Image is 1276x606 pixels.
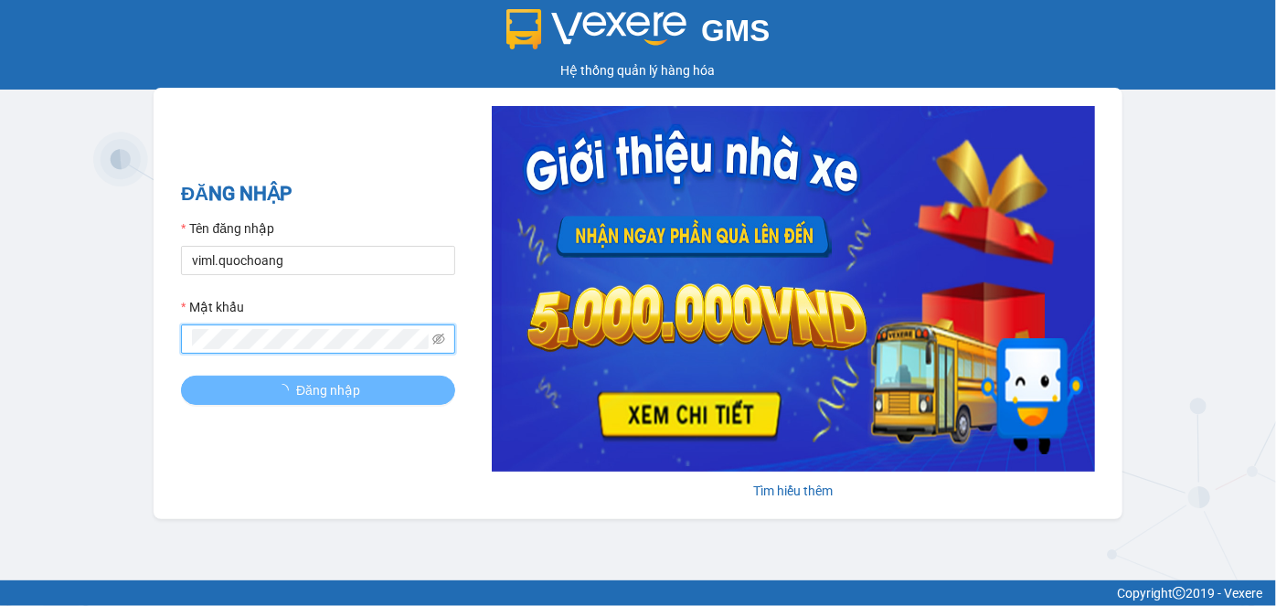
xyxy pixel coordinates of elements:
[276,384,296,397] span: loading
[5,60,1271,80] div: Hệ thống quản lý hàng hóa
[506,9,687,49] img: logo 2
[181,218,274,239] label: Tên đăng nhập
[192,329,429,349] input: Mật khẩu
[296,380,360,400] span: Đăng nhập
[181,179,455,209] h2: ĐĂNG NHẬP
[492,481,1095,501] div: Tìm hiểu thêm
[181,246,455,275] input: Tên đăng nhập
[14,583,1262,603] div: Copyright 2019 - Vexere
[181,297,244,317] label: Mật khẩu
[492,106,1095,472] img: banner-0
[506,27,771,42] a: GMS
[181,376,455,405] button: Đăng nhập
[432,333,445,346] span: eye-invisible
[701,14,770,48] span: GMS
[1173,587,1186,600] span: copyright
